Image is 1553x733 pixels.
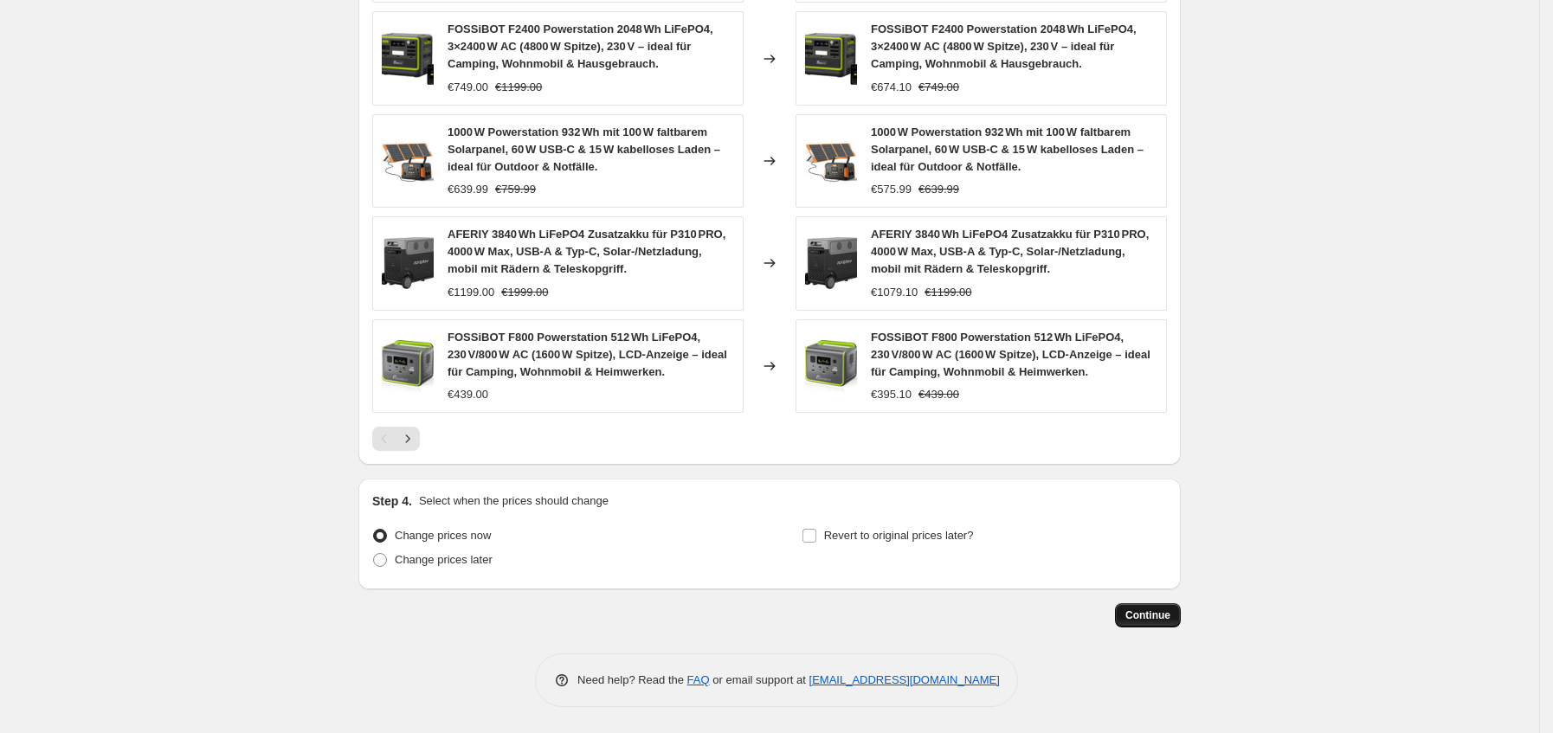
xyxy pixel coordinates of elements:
[382,237,434,289] img: 51d634rnO1L_80x.jpg
[925,284,971,301] strike: €1199.00
[448,23,713,70] span: FOSSiBOT F2400 Powerstation 2048 Wh LiFePO4, 3×2400 W AC (4800 W Spitze), 230 V – ideal für Campi...
[372,492,412,510] h2: Step 4.
[395,529,491,542] span: Change prices now
[395,553,493,566] span: Change prices later
[419,492,609,510] p: Select when the prices should change
[448,181,488,198] div: €639.99
[809,673,1000,686] a: [EMAIL_ADDRESS][DOMAIN_NAME]
[495,79,542,96] strike: €1199.00
[805,340,857,392] img: 71_wgjfDNYL_80x.jpg
[382,340,434,392] img: 71_wgjfDNYL_80x.jpg
[448,79,488,96] div: €749.00
[396,427,420,451] button: Next
[448,228,725,275] span: AFERIY 3840 Wh LiFePO4 Zusatzakku für P310 PRO, 4000 W Max, USB-A & Typ-C, Solar-/Netzladung, mob...
[1115,603,1181,627] button: Continue
[805,33,857,85] img: 71s5eUNm2VL_80x.jpg
[871,228,1149,275] span: AFERIY 3840 Wh LiFePO4 Zusatzakku für P310 PRO, 4000 W Max, USB-A & Typ-C, Solar-/Netzladung, mob...
[577,673,687,686] span: Need help? Read the
[871,284,918,301] div: €1079.10
[918,79,959,96] strike: €749.00
[1125,608,1170,622] span: Continue
[871,181,912,198] div: €575.99
[448,284,494,301] div: €1199.00
[382,33,434,85] img: 71s5eUNm2VL_80x.jpg
[871,79,912,96] div: €674.10
[871,23,1137,70] span: FOSSiBOT F2400 Powerstation 2048 Wh LiFePO4, 3×2400 W AC (4800 W Spitze), 230 V – ideal für Campi...
[501,284,548,301] strike: €1999.00
[710,673,809,686] span: or email support at
[824,529,974,542] span: Revert to original prices later?
[805,237,857,289] img: 51d634rnO1L_80x.jpg
[448,331,727,378] span: FOSSiBOT F800 Powerstation 512 Wh LiFePO4, 230 V/800 W AC (1600 W Spitze), LCD-Anzeige – ideal fü...
[871,331,1150,378] span: FOSSiBOT F800 Powerstation 512 Wh LiFePO4, 230 V/800 W AC (1600 W Spitze), LCD-Anzeige – ideal fü...
[448,386,488,403] div: €439.00
[495,181,536,198] strike: €759.99
[448,125,720,173] span: 1000 W Powerstation 932 Wh mit 100 W faltbarem Solarpanel, 60 W USB-C & 15 W kabelloses Laden – i...
[687,673,710,686] a: FAQ
[918,181,959,198] strike: €639.99
[918,386,959,403] strike: €439.00
[871,125,1144,173] span: 1000 W Powerstation 932 Wh mit 100 W faltbarem Solarpanel, 60 W USB-C & 15 W kabelloses Laden – i...
[382,135,434,187] img: 71sEuY9JbRL_80x.jpg
[372,427,420,451] nav: Pagination
[805,135,857,187] img: 71sEuY9JbRL_80x.jpg
[871,386,912,403] div: €395.10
